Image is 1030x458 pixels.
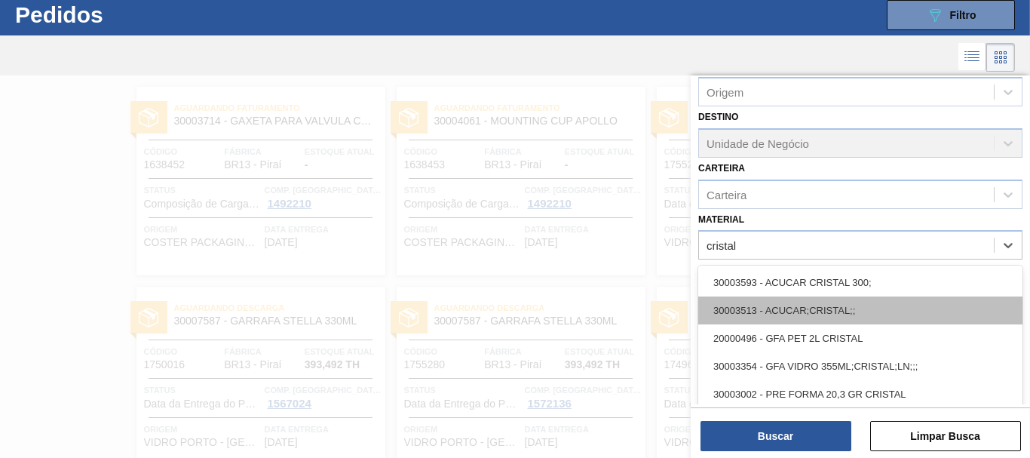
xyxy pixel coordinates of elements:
[698,324,1022,352] div: 20000496 - GFA PET 2L CRISTAL
[698,163,745,174] label: Carteira
[698,352,1022,380] div: 30003354 - GFA VIDRO 355ML;CRISTAL;LN;;;
[698,380,1022,408] div: 30003002 - PRE FORMA 20,3 GR CRISTAL
[698,214,744,225] label: Material
[698,112,738,122] label: Destino
[707,85,743,98] div: Origem
[950,9,976,21] span: Filtro
[698,297,1022,324] div: 30003513 - ACUCAR;CRISTAL;;
[958,43,986,72] div: Visão em Lista
[15,6,226,23] h1: Pedidos
[707,188,746,201] div: Carteira
[698,269,1022,297] div: 30003593 - ACUCAR CRISTAL 300;
[986,43,1015,72] div: Visão em Cards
